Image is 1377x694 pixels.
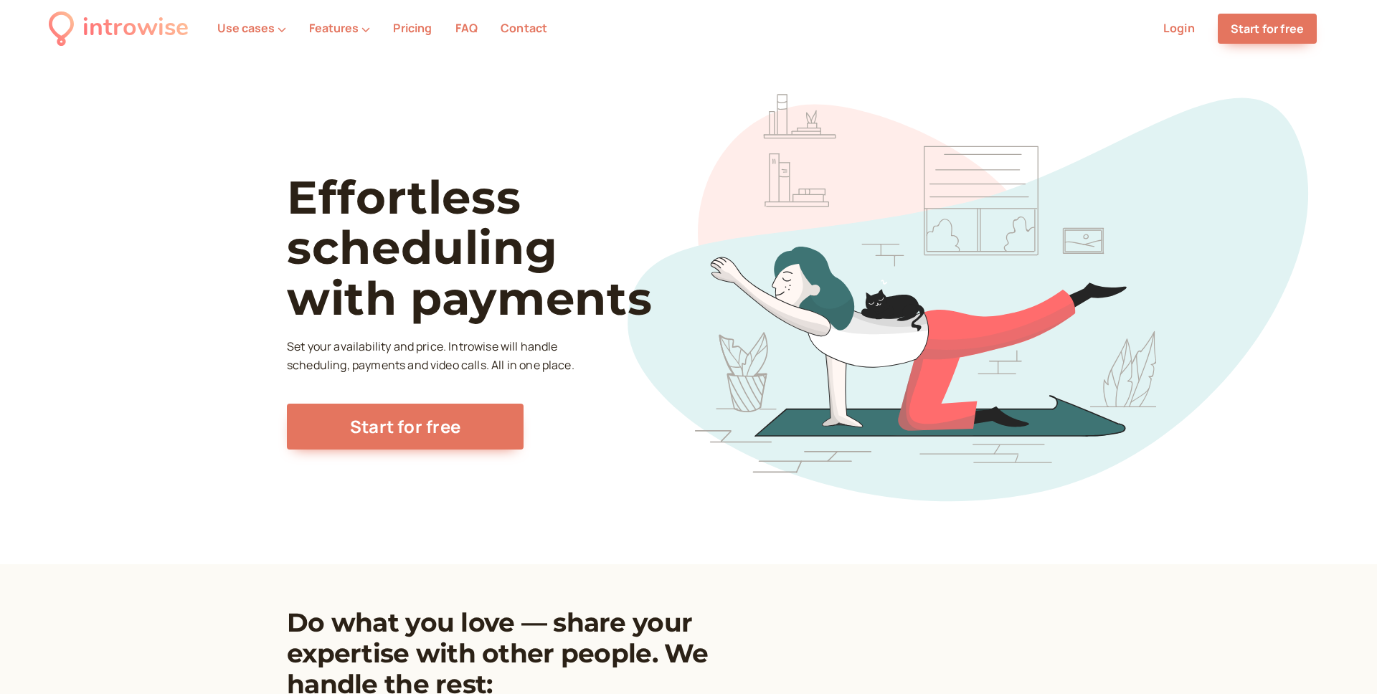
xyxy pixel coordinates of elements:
[501,20,547,36] a: Contact
[287,172,704,323] h1: Effortless scheduling with payments
[1218,14,1317,44] a: Start for free
[455,20,478,36] a: FAQ
[393,20,432,36] a: Pricing
[287,404,524,450] a: Start for free
[82,9,189,48] div: introwise
[1305,625,1377,694] iframe: Chat Widget
[1163,20,1195,36] a: Login
[49,9,189,48] a: introwise
[309,22,370,34] button: Features
[217,22,286,34] button: Use cases
[287,338,578,375] p: Set your availability and price. Introwise will handle scheduling, payments and video calls. All ...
